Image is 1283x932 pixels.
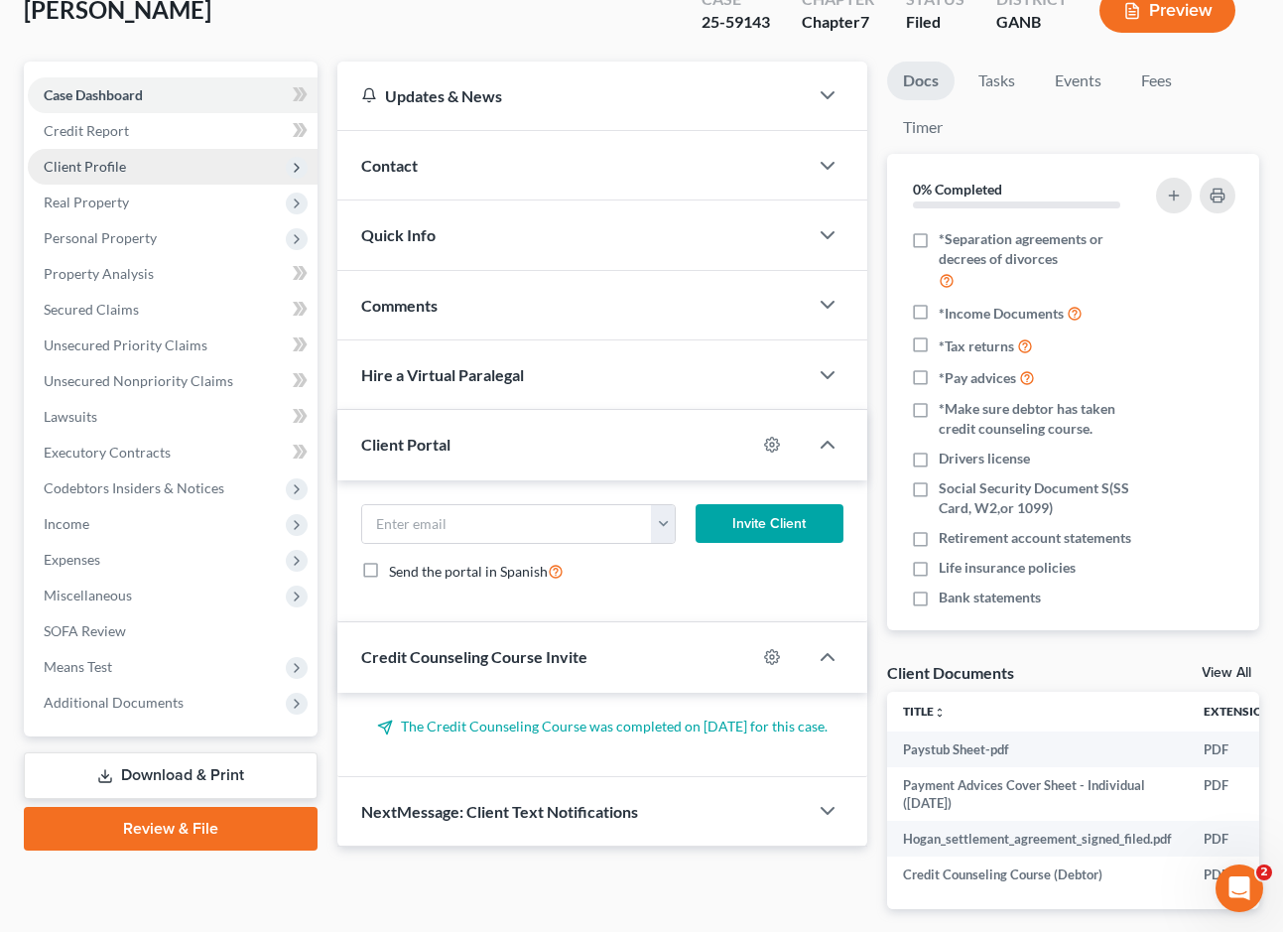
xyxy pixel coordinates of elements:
[1125,62,1189,100] a: Fees
[887,62,955,100] a: Docs
[939,368,1016,388] span: *Pay advices
[44,658,112,675] span: Means Test
[939,449,1030,468] span: Drivers license
[44,444,171,461] span: Executory Contracts
[939,528,1131,548] span: Retirement account statements
[44,158,126,175] span: Client Profile
[887,821,1188,857] td: Hogan_settlement_agreement_signed_filed.pdf
[44,194,129,210] span: Real Property
[28,435,318,470] a: Executory Contracts
[28,363,318,399] a: Unsecured Nonpriority Claims
[361,156,418,175] span: Contact
[939,588,1041,607] span: Bank statements
[361,435,450,454] span: Client Portal
[24,752,318,799] a: Download & Print
[44,301,139,318] span: Secured Claims
[44,122,129,139] span: Credit Report
[887,767,1188,822] td: Payment Advices Cover Sheet - Individual ([DATE])
[939,304,1064,324] span: *Income Documents
[44,479,224,496] span: Codebtors Insiders & Notices
[939,478,1149,518] span: Social Security Document S(SS Card, W2,or 1099)
[44,551,100,568] span: Expenses
[389,563,548,580] span: Send the portal in Spanish
[44,587,132,603] span: Miscellaneous
[361,365,524,384] span: Hire a Virtual Paralegal
[903,704,946,719] a: Titleunfold_more
[906,11,964,34] div: Filed
[361,296,438,315] span: Comments
[1256,865,1272,880] span: 2
[44,86,143,103] span: Case Dashboard
[361,647,587,666] span: Credit Counseling Course Invite
[702,11,770,34] div: 25-59143
[28,256,318,292] a: Property Analysis
[362,505,652,543] input: Enter email
[1202,666,1251,680] a: View All
[361,85,783,106] div: Updates & News
[28,292,318,328] a: Secured Claims
[44,336,207,353] span: Unsecured Priority Claims
[44,265,154,282] span: Property Analysis
[28,399,318,435] a: Lawsuits
[44,515,89,532] span: Income
[44,229,157,246] span: Personal Property
[887,108,959,147] a: Timer
[44,622,126,639] span: SOFA Review
[887,857,1188,892] td: Credit Counseling Course (Debtor)
[361,717,842,736] p: The Credit Counseling Course was completed on [DATE] for this case.
[28,113,318,149] a: Credit Report
[802,11,874,34] div: Chapter
[44,372,233,389] span: Unsecured Nonpriority Claims
[887,732,1188,767] td: Paystub Sheet-pdf
[887,662,1014,683] div: Client Documents
[939,229,1149,269] span: *Separation agreements or decrees of divorces
[996,11,1068,34] div: GANB
[1216,865,1263,912] iframe: Intercom live chat
[962,62,1031,100] a: Tasks
[361,802,638,821] span: NextMessage: Client Text Notifications
[860,12,869,31] span: 7
[28,328,318,363] a: Unsecured Priority Claims
[913,181,1002,198] strong: 0% Completed
[361,225,436,244] span: Quick Info
[696,504,842,544] button: Invite Client
[28,613,318,649] a: SOFA Review
[934,707,946,719] i: unfold_more
[939,336,1014,356] span: *Tax returns
[1039,62,1117,100] a: Events
[28,77,318,113] a: Case Dashboard
[24,807,318,851] a: Review & File
[939,399,1149,439] span: *Make sure debtor has taken credit counseling course.
[44,694,184,711] span: Additional Documents
[44,408,97,425] span: Lawsuits
[939,558,1076,578] span: Life insurance policies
